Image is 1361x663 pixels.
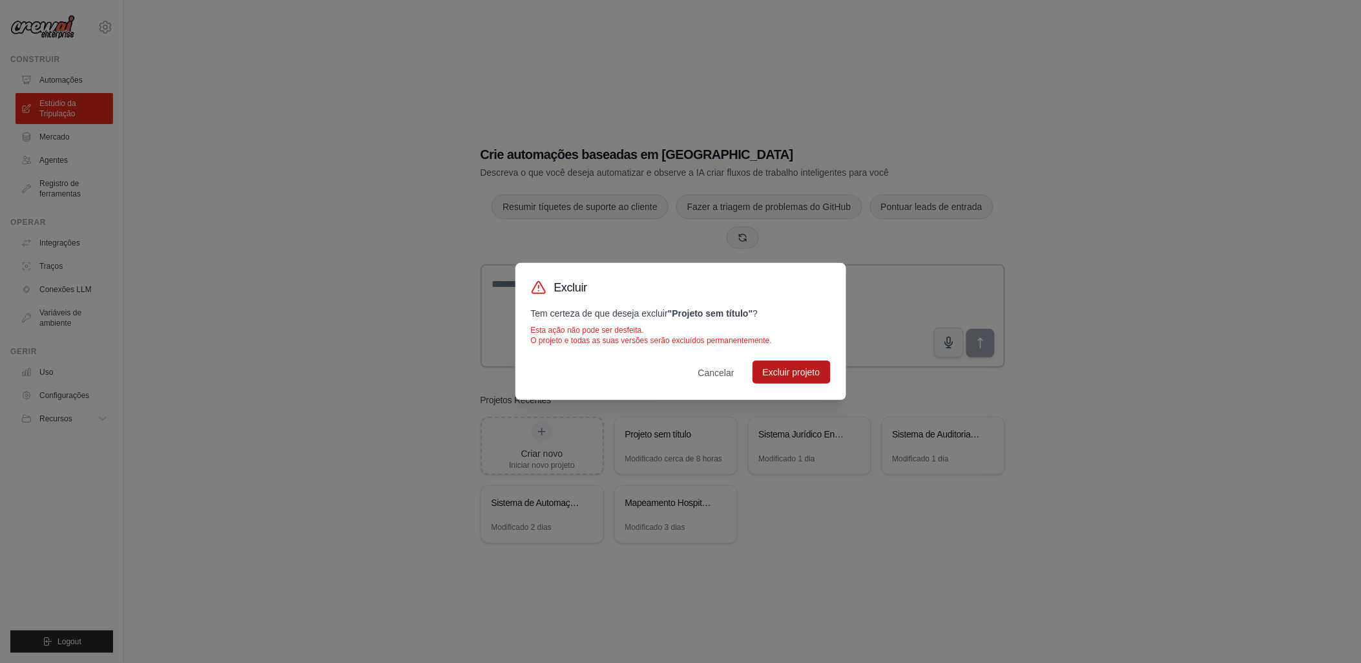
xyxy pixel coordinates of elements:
[554,279,588,297] h3: Excluir
[531,307,831,320] p: Tem certeza de que deseja excluir ?
[531,335,831,346] p: O projeto e todas as suas versões serão excluídos permanentemente.
[1296,601,1361,663] iframe: Chat Widget
[1296,601,1361,663] div: Widget de chat
[668,308,753,319] strong: "Projeto sem título"
[753,361,831,384] button: Excluir projeto
[688,361,745,384] button: Cancelar
[531,325,831,335] p: Esta ação não pode ser desfeita.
